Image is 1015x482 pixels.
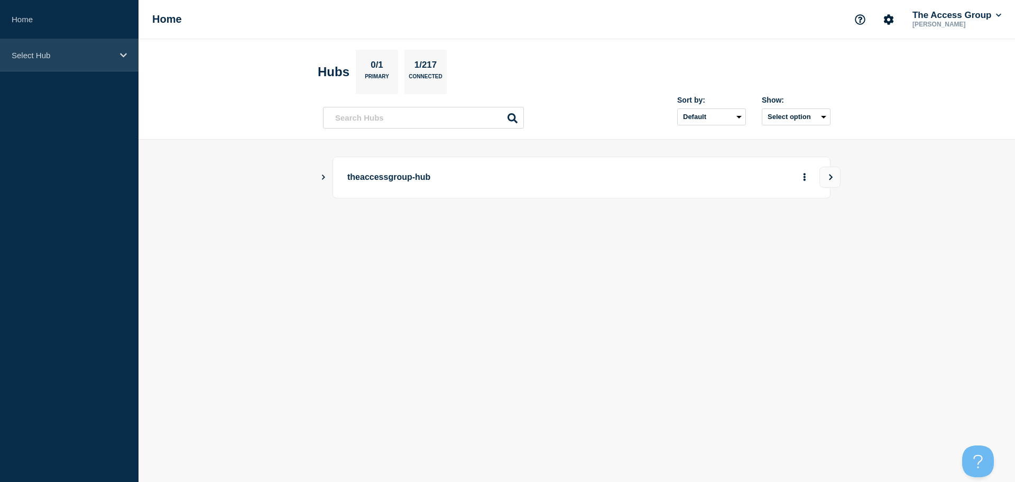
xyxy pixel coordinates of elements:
div: Show: [762,96,831,104]
select: Sort by [677,108,746,125]
button: Support [849,8,871,31]
iframe: Help Scout Beacon - Open [962,445,994,477]
h2: Hubs [318,65,349,79]
p: [PERSON_NAME] [910,21,1003,28]
p: Connected [409,74,442,85]
h1: Home [152,13,182,25]
p: 0/1 [367,60,387,74]
div: Sort by: [677,96,746,104]
button: View [819,167,841,188]
button: Show Connected Hubs [321,174,326,181]
button: More actions [798,168,811,187]
p: 1/217 [410,60,441,74]
p: theaccessgroup-hub [347,168,640,187]
button: The Access Group [910,10,1003,21]
p: Select Hub [12,51,113,60]
button: Select option [762,108,831,125]
button: Account settings [878,8,900,31]
input: Search Hubs [323,107,524,129]
p: Primary [365,74,389,85]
